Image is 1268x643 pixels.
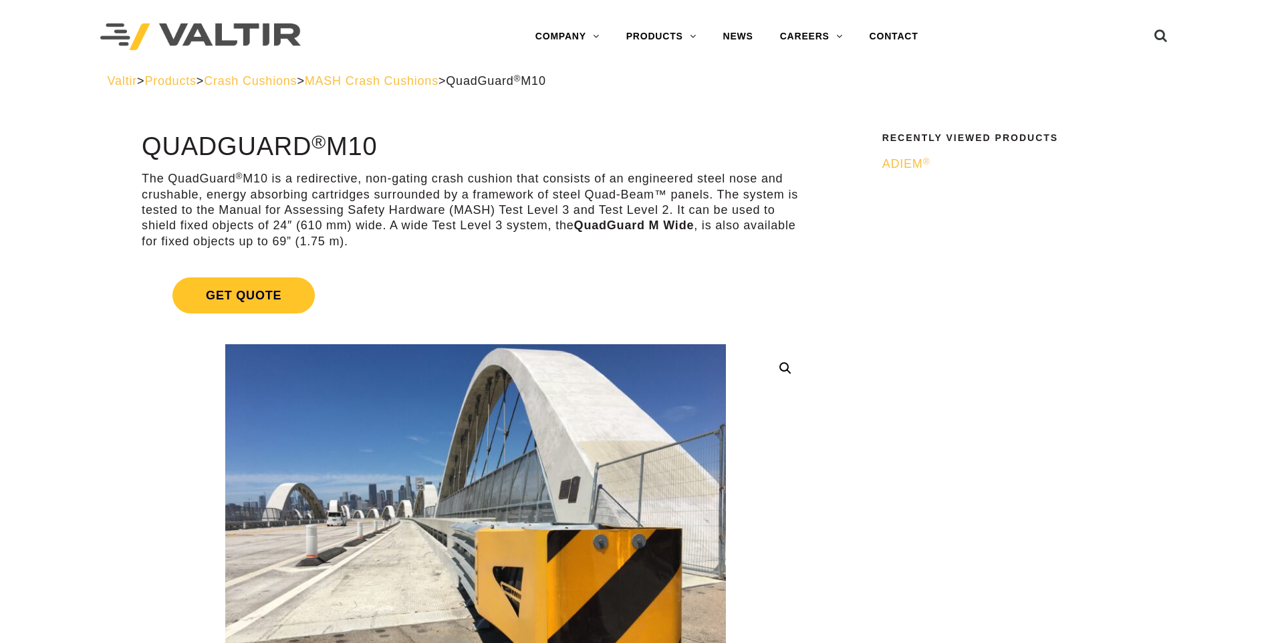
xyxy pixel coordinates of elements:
a: MASH Crash Cushions [305,74,438,88]
a: ADIEM® [882,156,1152,172]
a: Valtir [108,74,137,88]
sup: ® [311,131,326,152]
h1: QuadGuard M10 [142,133,809,161]
div: > > > > [108,74,1161,89]
h2: Recently Viewed Products [882,133,1152,143]
img: Valtir [100,23,301,51]
a: Crash Cushions [204,74,297,88]
a: PRODUCTS [613,23,710,50]
a: NEWS [710,23,767,50]
a: CAREERS [767,23,856,50]
span: Get Quote [172,277,315,313]
sup: ® [236,171,243,181]
sup: ® [923,156,930,166]
sup: ® [514,74,521,84]
span: QuadGuard M10 [446,74,545,88]
p: The QuadGuard M10 is a redirective, non-gating crash cushion that consists of an engineered steel... [142,171,809,249]
strong: QuadGuard M Wide [574,219,694,232]
a: Get Quote [142,261,809,330]
span: ADIEM [882,157,930,170]
a: Products [144,74,196,88]
a: COMPANY [522,23,613,50]
a: CONTACT [856,23,932,50]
